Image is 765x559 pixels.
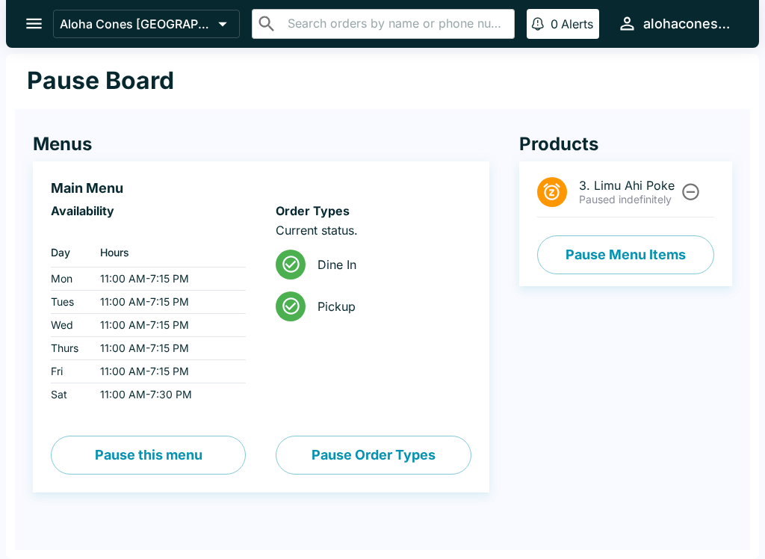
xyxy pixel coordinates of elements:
[561,16,593,31] p: Alerts
[51,337,88,360] td: Thurs
[51,223,246,238] p: ‏
[318,257,459,272] span: Dine In
[51,291,88,314] td: Tues
[51,436,246,475] button: Pause this menu
[88,360,246,383] td: 11:00 AM - 7:15 PM
[88,291,246,314] td: 11:00 AM - 7:15 PM
[51,238,88,268] th: Day
[283,13,508,34] input: Search orders by name or phone number
[51,203,246,218] h6: Availability
[611,7,741,40] button: alohaconesdenver
[88,314,246,337] td: 11:00 AM - 7:15 PM
[579,178,678,193] span: 3. Limu Ahi Poke
[677,178,704,206] button: Unpause
[51,314,88,337] td: Wed
[276,203,471,218] h6: Order Types
[51,268,88,291] td: Mon
[27,66,174,96] h1: Pause Board
[60,16,212,31] p: Aloha Cones [GEOGRAPHIC_DATA]
[33,133,489,155] h4: Menus
[88,268,246,291] td: 11:00 AM - 7:15 PM
[579,193,678,206] p: Paused indefinitely
[15,4,53,43] button: open drawer
[51,383,88,407] td: Sat
[537,235,714,274] button: Pause Menu Items
[88,337,246,360] td: 11:00 AM - 7:15 PM
[276,223,471,238] p: Current status.
[88,238,246,268] th: Hours
[276,436,471,475] button: Pause Order Types
[318,299,459,314] span: Pickup
[643,15,735,33] div: alohaconesdenver
[551,16,558,31] p: 0
[519,133,732,155] h4: Products
[88,383,246,407] td: 11:00 AM - 7:30 PM
[51,360,88,383] td: Fri
[53,10,240,38] button: Aloha Cones [GEOGRAPHIC_DATA]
